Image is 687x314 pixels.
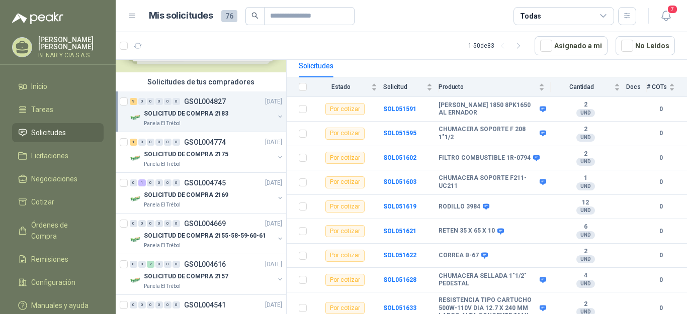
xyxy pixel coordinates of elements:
[576,280,595,288] div: UND
[164,139,171,146] div: 0
[647,303,675,313] b: 0
[144,272,228,281] p: SOLICITUD DE COMPRA 2157
[576,255,595,263] div: UND
[130,234,142,246] img: Company Logo
[184,220,226,227] p: GSOL004669
[383,130,416,137] b: SOL051595
[12,12,63,24] img: Logo peakr
[164,261,171,268] div: 0
[184,301,226,308] p: GSOL004541
[667,5,678,14] span: 7
[31,300,89,311] span: Manuales y ayuda
[138,98,146,105] div: 0
[173,301,180,308] div: 0
[12,146,104,165] a: Licitaciones
[647,129,675,138] b: 0
[31,150,68,161] span: Licitaciones
[31,277,75,288] span: Configuración
[439,101,537,117] b: [PERSON_NAME] 1850 8PK1650 AL ERNADOR
[130,218,284,250] a: 0 0 0 0 0 0 GSOL004669[DATE] Company LogoSOLICITUD DE COMPRA 2155-58-59-60-61Panela El Trébol
[325,128,365,140] div: Por cotizar
[439,252,479,260] b: CORREA B-67
[383,106,416,113] a: SOL051591
[12,216,104,246] a: Órdenes de Compra
[535,36,608,55] button: Asignado a mi
[130,220,137,227] div: 0
[551,126,620,134] b: 2
[164,98,171,105] div: 0
[147,261,154,268] div: 2
[138,179,146,186] div: 1
[439,83,537,90] span: Producto
[12,123,104,142] a: Solicitudes
[439,227,495,235] b: RETEN 35 X 65 X 10
[130,152,142,164] img: Company Logo
[130,179,137,186] div: 0
[383,154,416,161] a: SOL051602
[551,272,620,280] b: 4
[313,83,369,90] span: Estado
[144,120,181,128] p: Panela El Trébol
[12,192,104,212] a: Cotizar
[155,179,163,186] div: 0
[265,178,282,188] p: [DATE]
[155,139,163,146] div: 0
[31,220,94,242] span: Órdenes de Compra
[31,254,68,265] span: Remisiones
[130,95,284,128] a: 9 0 0 0 0 0 GSOL004827[DATE] Company LogoSOLICITUD DE COMPRA 2183Panela El Trébol
[325,176,365,188] div: Por cotizar
[313,77,383,97] th: Estado
[383,228,416,235] a: SOL051621
[173,220,180,227] div: 0
[551,199,620,207] b: 12
[647,227,675,236] b: 0
[38,52,104,58] p: BENAR Y CIA S A S
[383,77,439,97] th: Solicitud
[439,203,480,211] b: RODILLO 3984
[647,153,675,163] b: 0
[155,301,163,308] div: 0
[520,11,541,22] div: Todas
[130,136,284,168] a: 1 0 0 0 0 0 GSOL004774[DATE] Company LogoSOLICITUD DE COMPRA 2175Panela El Trébol
[130,274,142,286] img: Company Logo
[383,304,416,311] b: SOL051633
[383,203,416,210] a: SOL051619
[576,109,595,117] div: UND
[551,300,620,308] b: 2
[173,98,180,105] div: 0
[164,301,171,308] div: 0
[551,83,612,90] span: Cantidad
[12,250,104,269] a: Remisiones
[439,154,531,162] b: FILTRO COMBUSTIBLE 1R-0794
[383,252,416,259] a: SOL051622
[155,98,163,105] div: 0
[251,12,259,19] span: search
[299,60,333,71] div: Solicitudes
[325,302,365,314] div: Por cotizar
[130,112,142,124] img: Company Logo
[147,220,154,227] div: 0
[184,261,226,268] p: GSOL004616
[383,178,416,185] b: SOL051603
[31,173,77,184] span: Negociaciones
[130,301,137,308] div: 0
[439,77,551,97] th: Producto
[265,260,282,269] p: [DATE]
[138,139,146,146] div: 0
[325,152,365,164] div: Por cotizar
[12,100,104,119] a: Tareas
[551,223,620,231] b: 6
[265,138,282,147] p: [DATE]
[657,7,675,25] button: 7
[647,275,675,285] b: 0
[38,36,104,50] p: [PERSON_NAME] [PERSON_NAME]
[184,98,226,105] p: GSOL004827
[439,126,537,141] b: CHUMACERA SOPORTE F 208 1"1/2
[551,248,620,256] b: 2
[325,225,365,237] div: Por cotizar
